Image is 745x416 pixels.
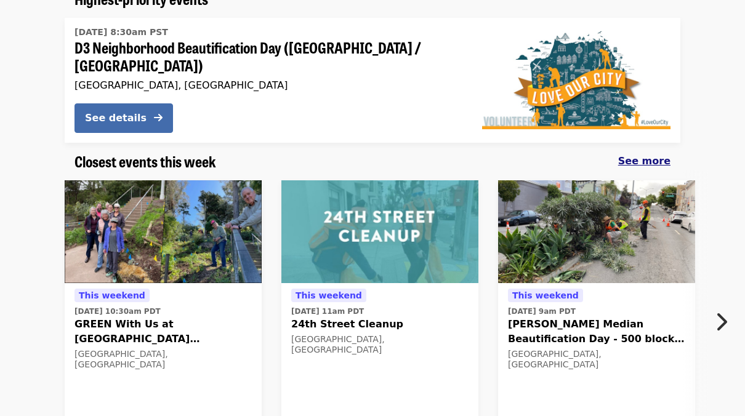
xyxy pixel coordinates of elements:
span: Closest events this week [74,150,216,172]
a: See more [618,154,670,169]
i: arrow-right icon [154,112,163,124]
span: This weekend [512,290,579,300]
div: See details [85,111,147,126]
span: 24th Street Cleanup [291,317,469,332]
div: [GEOGRAPHIC_DATA], [GEOGRAPHIC_DATA] [74,79,462,91]
span: This weekend [79,290,145,300]
img: GREEN With Us at Upper Esmeralda Stairway Garden organized by SF Public Works [65,180,262,284]
img: 24th Street Cleanup organized by SF Public Works [281,180,478,284]
div: Closest events this week [65,153,680,170]
i: chevron-right icon [715,310,727,334]
div: [GEOGRAPHIC_DATA], [GEOGRAPHIC_DATA] [508,349,685,370]
div: [GEOGRAPHIC_DATA], [GEOGRAPHIC_DATA] [291,334,469,355]
a: Closest events this week [74,153,216,170]
span: See more [618,155,670,167]
span: D3 Neighborhood Beautification Day ([GEOGRAPHIC_DATA] / [GEOGRAPHIC_DATA]) [74,39,462,74]
span: [PERSON_NAME] Median Beautification Day - 500 block and 600 block [508,317,685,346]
span: GREEN With Us at [GEOGRAPHIC_DATA][PERSON_NAME] [74,317,252,346]
button: Next item [704,305,745,339]
img: D3 Neighborhood Beautification Day (North Beach / Russian Hill) organized by SF Public Works [482,31,670,129]
button: See details [74,103,173,133]
time: [DATE] 11am PDT [291,306,364,317]
span: This weekend [296,290,362,300]
img: Guerrero Median Beautification Day - 500 block and 600 block organized by SF Public Works [498,180,695,284]
a: See details for "D3 Neighborhood Beautification Day (North Beach / Russian Hill)" [65,18,680,143]
time: [DATE] 10:30am PDT [74,306,161,317]
time: [DATE] 8:30am PST [74,26,168,39]
time: [DATE] 9am PDT [508,306,576,317]
div: [GEOGRAPHIC_DATA], [GEOGRAPHIC_DATA] [74,349,252,370]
